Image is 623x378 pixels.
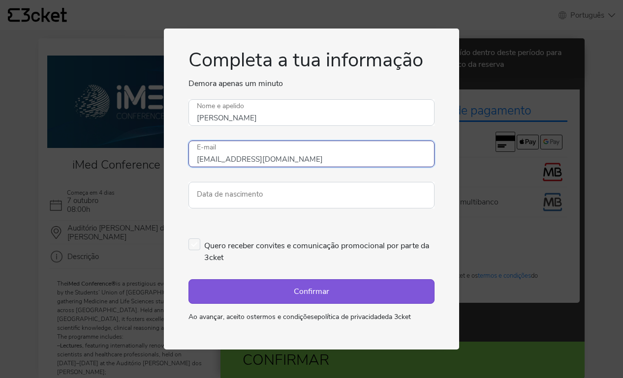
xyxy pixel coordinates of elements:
[188,182,435,208] input: Data de nascimento
[188,141,224,155] label: E-mail
[254,312,314,321] a: termos e condições
[188,279,435,304] button: Confirmar
[188,99,252,114] label: Nome e apelido
[188,141,435,167] input: E-mail
[188,78,435,89] p: Demora apenas um minuto
[204,238,435,263] span: Quero receber convites e comunicação promocional por parte da 3cket
[188,312,435,322] p: Ao avançar, aceito os e da 3cket
[317,312,385,321] a: política de privacidade
[188,99,435,126] input: Nome e apelido
[188,48,435,78] h1: Completa a tua informação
